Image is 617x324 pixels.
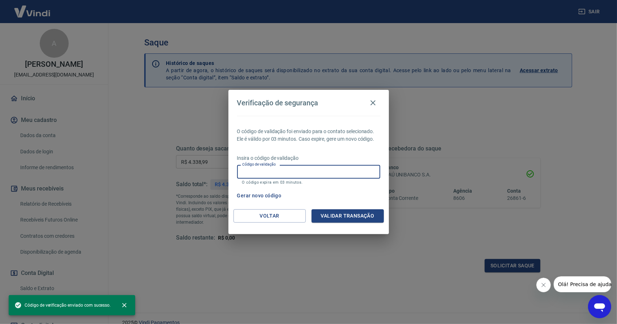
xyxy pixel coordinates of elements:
[14,302,111,309] span: Código de verificação enviado com sucesso.
[234,189,284,202] button: Gerar novo código
[554,276,611,292] iframe: Mensagem da empresa
[237,154,380,162] p: Insira o código de validação
[233,209,306,223] button: Voltar
[242,162,276,167] label: Código de validação
[116,297,132,313] button: close
[237,128,380,143] p: O código de validação foi enviado para o contato selecionado. Ele é válido por 03 minutos. Caso e...
[312,209,384,223] button: Validar transação
[588,295,611,318] iframe: Botão para abrir a janela de mensagens
[242,180,375,185] p: O código expira em 03 minutos.
[536,278,551,292] iframe: Fechar mensagem
[237,98,318,107] h4: Verificação de segurança
[4,5,61,11] span: Olá! Precisa de ajuda?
